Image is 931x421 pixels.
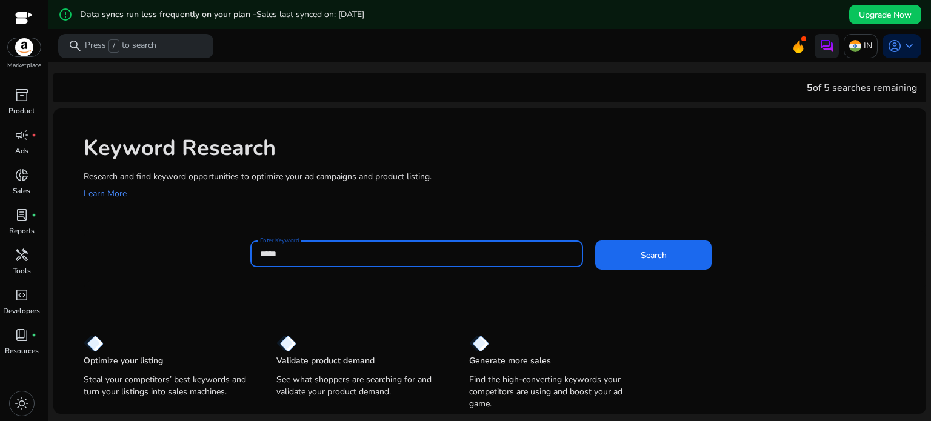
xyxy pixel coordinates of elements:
p: Press to search [85,39,156,53]
span: code_blocks [15,288,29,302]
span: fiber_manual_record [32,333,36,337]
mat-label: Enter Keyword [260,236,299,245]
p: Sales [13,185,30,196]
span: 5 [807,81,813,94]
span: handyman [15,248,29,262]
img: in.svg [849,40,861,52]
span: fiber_manual_record [32,213,36,217]
span: / [108,39,119,53]
span: search [68,39,82,53]
img: diamond.svg [84,335,104,352]
span: keyboard_arrow_down [902,39,916,53]
span: account_circle [887,39,902,53]
p: Steal your competitors’ best keywords and turn your listings into sales machines. [84,374,252,398]
p: Optimize your listing [84,355,163,367]
span: lab_profile [15,208,29,222]
p: Ads [15,145,28,156]
span: Search [641,249,667,262]
p: Resources [5,345,39,356]
button: Search [595,240,712,270]
span: light_mode [15,396,29,411]
span: Upgrade Now [859,8,912,21]
img: diamond.svg [469,335,489,352]
span: inventory_2 [15,88,29,102]
span: campaign [15,128,29,142]
p: See what shoppers are searching for and validate your product demand. [276,374,445,398]
div: of 5 searches remaining [807,81,917,95]
p: Marketplace [7,61,41,70]
img: diamond.svg [276,335,296,352]
p: IN [864,35,872,56]
span: Sales last synced on: [DATE] [256,8,364,20]
h1: Keyword Research [84,135,914,161]
p: Research and find keyword opportunities to optimize your ad campaigns and product listing. [84,170,914,183]
p: Find the high-converting keywords your competitors are using and boost your ad game. [469,374,638,410]
span: book_4 [15,328,29,342]
img: amazon.svg [8,38,41,56]
mat-icon: error_outline [58,7,73,22]
p: Validate product demand [276,355,375,367]
a: Learn More [84,188,127,199]
span: donut_small [15,168,29,182]
p: Product [8,105,35,116]
p: Generate more sales [469,355,551,367]
p: Reports [9,225,35,236]
p: Tools [13,265,31,276]
span: fiber_manual_record [32,133,36,138]
p: Developers [3,305,40,316]
h5: Data syncs run less frequently on your plan - [80,10,364,20]
button: Upgrade Now [849,5,921,24]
